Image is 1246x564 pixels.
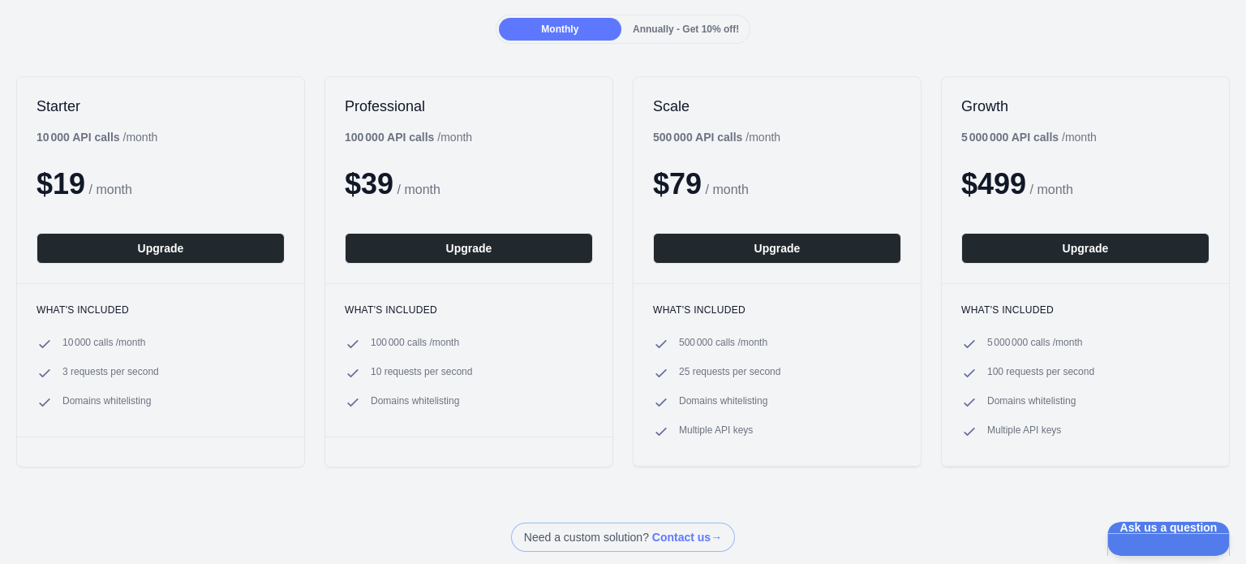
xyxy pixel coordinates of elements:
button: Upgrade [345,233,593,264]
button: Upgrade [653,233,901,264]
iframe: Help Scout Beacon - Open [1107,522,1230,556]
h3: What's included [961,304,1209,316]
h3: What's included [345,304,593,316]
button: Upgrade [961,233,1209,264]
h3: What's included [653,304,901,316]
